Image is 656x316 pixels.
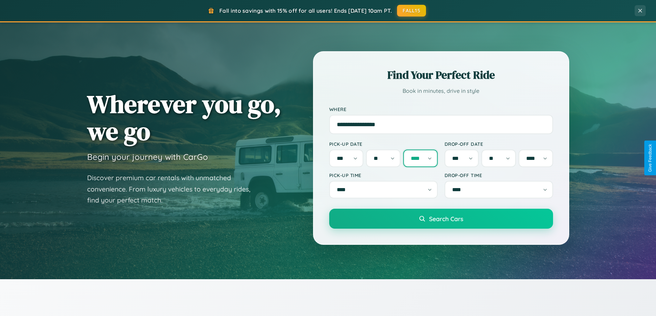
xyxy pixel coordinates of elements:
p: Book in minutes, drive in style [329,86,553,96]
button: FALL15 [397,5,426,17]
h2: Find Your Perfect Ride [329,67,553,83]
span: Fall into savings with 15% off for all users! Ends [DATE] 10am PT. [219,7,392,14]
label: Pick-up Time [329,172,438,178]
label: Where [329,106,553,112]
label: Drop-off Date [445,141,553,147]
span: Search Cars [429,215,463,222]
label: Drop-off Time [445,172,553,178]
h3: Begin your journey with CarGo [87,152,208,162]
p: Discover premium car rentals with unmatched convenience. From luxury vehicles to everyday rides, ... [87,172,259,206]
h1: Wherever you go, we go [87,90,281,145]
label: Pick-up Date [329,141,438,147]
button: Search Cars [329,209,553,229]
div: Give Feedback [648,144,653,172]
